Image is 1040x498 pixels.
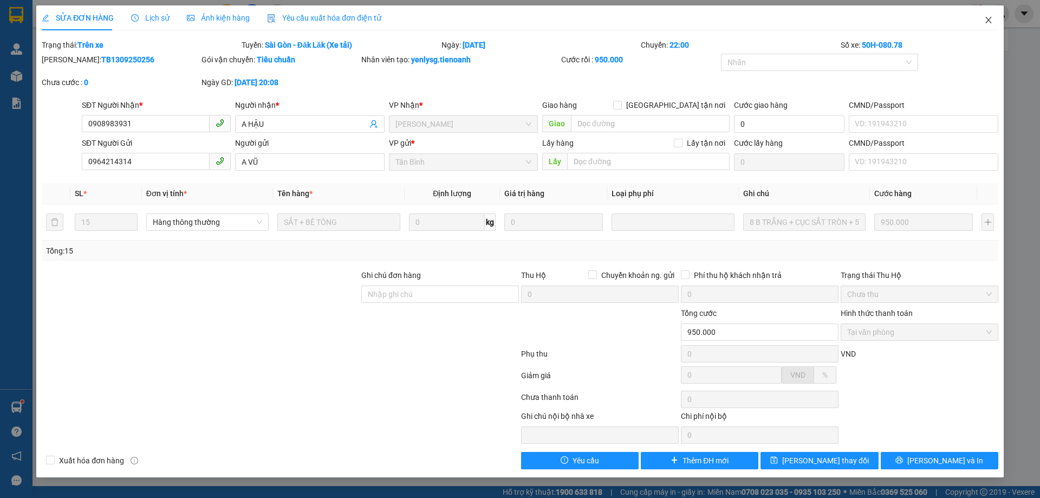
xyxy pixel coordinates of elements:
span: Tổng cước [681,309,717,318]
span: Giá trị hàng [504,189,544,198]
div: CMND/Passport [849,99,998,111]
span: phone [216,119,224,127]
span: user-add [369,120,378,128]
b: 0 [84,78,88,87]
b: Tiêu chuẩn [257,55,295,64]
b: Sài Gòn - Đăk Lăk (Xe tải) [265,41,352,49]
div: Cước rồi : [561,54,719,66]
span: VND [790,371,805,379]
label: Ghi chú đơn hàng [361,271,421,280]
span: save [770,456,778,465]
span: Xuất hóa đơn hàng [55,455,128,467]
div: Ngày: [440,39,640,51]
div: Ngày GD: [201,76,359,88]
input: Ghi chú đơn hàng [361,286,519,303]
div: Số xe: [840,39,999,51]
span: [PERSON_NAME] và In [907,455,983,467]
span: Lịch sử [131,14,170,22]
label: Cước lấy hàng [734,139,783,147]
div: Tổng: 15 [46,245,401,257]
span: Lấy hàng [542,139,574,147]
span: kg [485,214,496,231]
span: Ảnh kiện hàng [187,14,250,22]
span: Thu Hộ [521,271,546,280]
b: yenlysg.tienoanh [411,55,471,64]
span: Yêu cầu [573,455,599,467]
span: SL [75,189,83,198]
div: Chưa thanh toán [520,391,680,410]
th: Ghi chú [739,183,870,204]
span: Lấy [542,153,567,170]
span: Lấy tận nơi [682,137,730,149]
span: Chuyển khoản ng. gửi [597,269,679,281]
span: % [822,371,828,379]
button: plus [981,214,993,231]
button: save[PERSON_NAME] thay đổi [760,452,878,469]
span: Cước hàng [874,189,912,198]
b: TB1309250256 [101,55,154,64]
span: plus [671,456,678,465]
button: exclamation-circleYêu cầu [521,452,639,469]
span: Đơn vị tính [146,189,187,198]
div: SĐT Người Nhận [82,99,231,111]
span: info-circle [131,457,138,464]
span: Yêu cầu xuất hóa đơn điện tử [267,14,381,22]
div: Nhân viên tạo: [361,54,559,66]
span: printer [895,456,903,465]
span: Giao hàng [542,101,577,109]
span: SỬA ĐƠN HÀNG [42,14,114,22]
span: edit [42,14,49,22]
div: Ghi chú nội bộ nhà xe [521,410,679,426]
th: Loại phụ phí [607,183,738,204]
div: SĐT Người Gửi [82,137,231,149]
div: VP gửi [389,137,538,149]
b: 22:00 [669,41,689,49]
span: Định lượng [433,189,471,198]
button: printer[PERSON_NAME] và In [881,452,998,469]
div: CMND/Passport [849,137,998,149]
span: Tại văn phòng [847,324,992,340]
label: Cước giao hàng [734,101,788,109]
button: Close [973,5,1004,36]
img: icon [267,14,276,23]
span: Phí thu hộ khách nhận trả [690,269,786,281]
div: Gói vận chuyển: [201,54,359,66]
div: Chuyến: [640,39,840,51]
span: [PERSON_NAME] thay đổi [782,455,869,467]
input: Dọc đường [567,153,730,170]
div: Người nhận [235,99,384,111]
span: Tên hàng [277,189,313,198]
label: Hình thức thanh toán [841,309,913,318]
span: phone [216,157,224,165]
span: Giao [542,115,571,132]
span: Chưa thu [847,286,992,302]
span: close [984,16,993,24]
div: Trạng thái: [41,39,240,51]
input: 0 [504,214,603,231]
input: Cước giao hàng [734,115,844,133]
b: 950.000 [595,55,623,64]
div: Trạng thái Thu Hộ [841,269,998,281]
div: [PERSON_NAME]: [42,54,199,66]
div: Phụ thu [520,348,680,367]
button: plusThêm ĐH mới [641,452,758,469]
div: Giảm giá [520,370,680,389]
span: Hàng thông thường [153,214,262,230]
span: Thêm ĐH mới [682,455,729,467]
b: Trên xe [77,41,103,49]
button: delete [46,214,63,231]
span: exclamation-circle [561,456,568,465]
b: 50H-080.78 [862,41,902,49]
span: picture [187,14,194,22]
span: VND [841,350,856,358]
input: Dọc đường [571,115,730,132]
input: Cước lấy hàng [734,153,844,171]
input: VD: Bàn, Ghế [277,214,400,231]
span: Tân Bình [395,154,531,170]
b: [DATE] [463,41,485,49]
div: Tuyến: [240,39,440,51]
input: 0 [874,214,973,231]
span: [GEOGRAPHIC_DATA] tận nơi [622,99,730,111]
div: Người gửi [235,137,384,149]
b: [DATE] 20:08 [235,78,278,87]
